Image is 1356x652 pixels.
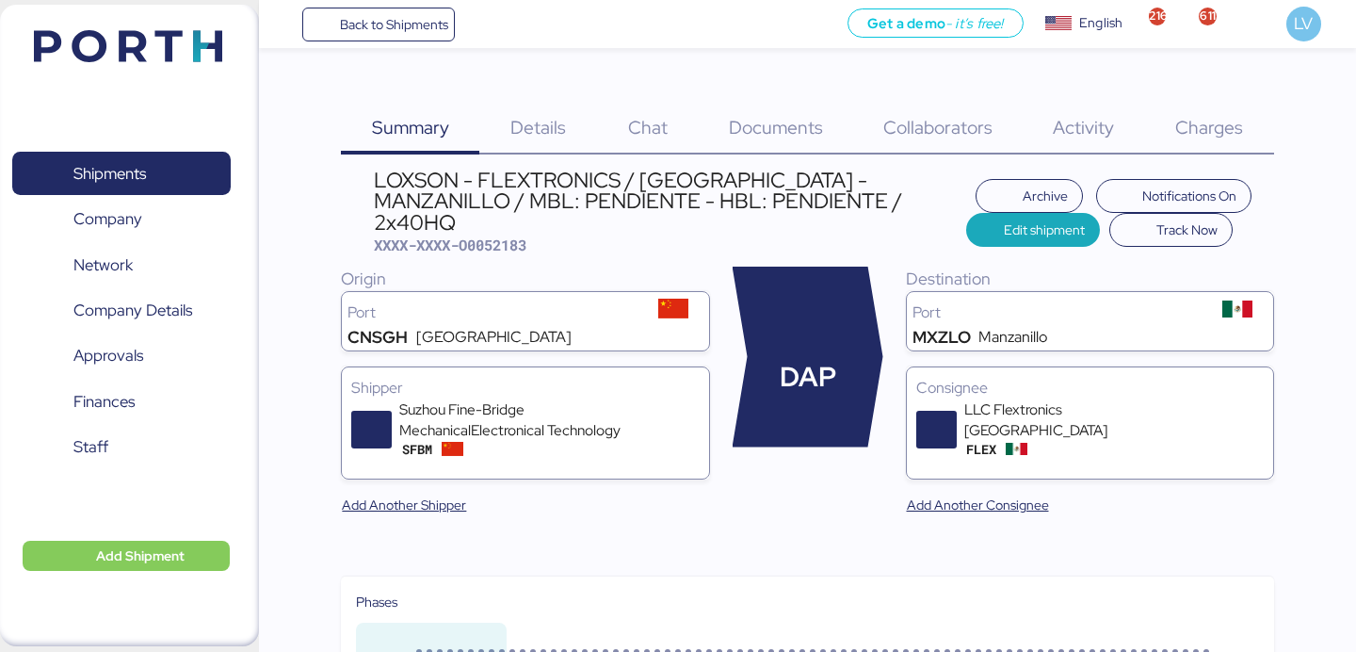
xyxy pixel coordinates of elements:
[372,115,449,139] span: Summary
[1175,115,1243,139] span: Charges
[374,170,966,233] div: LOXSON - FLEXTRONICS / [GEOGRAPHIC_DATA] - MANZANILLO / MBL: PENDIENTE - HBL: PENDIENTE / 2x40HQ
[1023,185,1068,207] span: Archive
[73,297,192,324] span: Company Details
[892,489,1064,523] button: Add Another Consignee
[374,236,526,254] span: XXXX-XXXX-O0052183
[729,115,823,139] span: Documents
[73,388,135,416] span: Finances
[964,399,1190,441] div: LLC Flextronics [GEOGRAPHIC_DATA]
[351,377,699,399] div: Shipper
[340,13,448,36] span: Back to Shipments
[342,494,466,516] span: Add Another Shipper
[73,160,146,187] span: Shipments
[883,115,993,139] span: Collaborators
[12,426,231,469] a: Staff
[966,213,1101,247] button: Edit shipment
[347,330,408,345] div: CNSGH
[73,342,143,369] span: Approvals
[356,592,1258,612] div: Phases
[73,433,108,461] span: Staff
[912,305,1208,320] div: Port
[73,205,142,233] span: Company
[12,243,231,286] a: Network
[912,330,971,345] div: MXZLO
[12,152,231,195] a: Shipments
[12,198,231,241] a: Company
[1294,11,1313,36] span: LV
[1156,219,1218,241] span: Track Now
[12,289,231,333] a: Company Details
[510,115,566,139] span: Details
[96,545,185,567] span: Add Shipment
[12,334,231,378] a: Approvals
[399,399,625,441] div: Suzhou Fine-Bridge MechanicalElectronical Technology
[976,179,1083,213] button: Archive
[916,377,1264,399] div: Consignee
[1004,219,1085,241] span: Edit shipment
[1079,13,1122,33] div: English
[416,330,572,345] div: [GEOGRAPHIC_DATA]
[270,8,302,41] button: Menu
[906,267,1274,291] div: Destination
[1109,213,1233,247] button: Track Now
[341,267,709,291] div: Origin
[978,330,1047,345] div: Manzanillo
[780,357,836,398] span: DAP
[73,252,133,279] span: Network
[12,381,231,424] a: Finances
[327,489,481,523] button: Add Another Shipper
[302,8,456,41] a: Back to Shipments
[23,541,230,571] button: Add Shipment
[1096,179,1252,213] button: Notifications On
[347,305,643,320] div: Port
[1053,115,1114,139] span: Activity
[907,494,1049,516] span: Add Another Consignee
[628,115,668,139] span: Chat
[1142,185,1236,207] span: Notifications On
